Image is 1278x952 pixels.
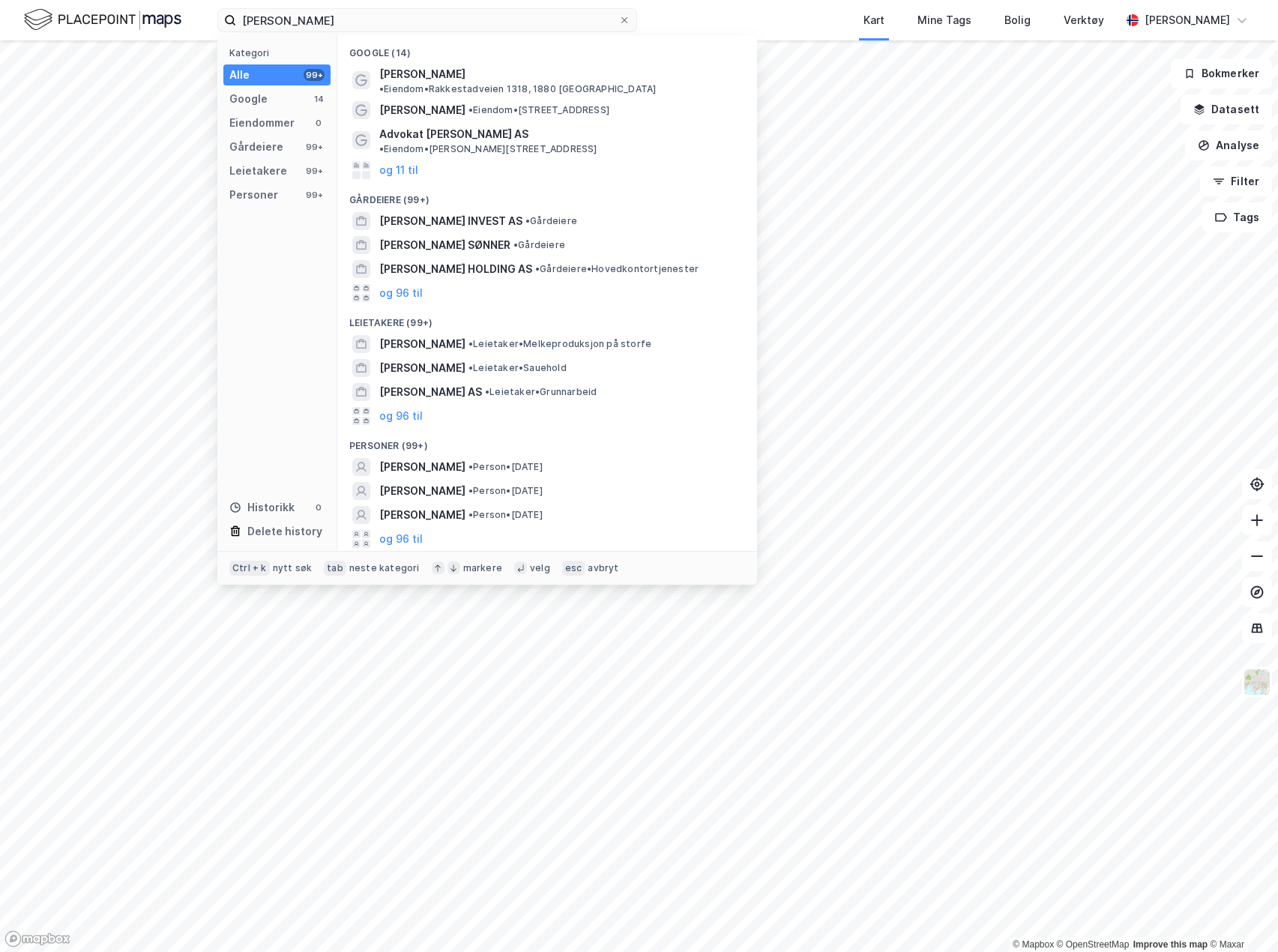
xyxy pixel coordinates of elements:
button: og 96 til [379,284,423,302]
div: Kart [863,11,884,29]
a: Improve this map [1133,939,1208,950]
span: Gårdeiere [513,239,565,251]
span: [PERSON_NAME] HOLDING AS [379,260,532,278]
div: Eiendommer [229,114,295,132]
span: [PERSON_NAME] [379,359,465,377]
iframe: Chat Widget [1203,880,1278,952]
span: Leietaker • Melkeproduksjon på storfe [468,338,651,350]
div: 0 [313,117,325,129]
img: Z [1243,668,1271,696]
div: Leietakere [229,162,287,180]
div: 99+ [304,141,325,153]
button: Bokmerker [1171,58,1272,88]
div: Personer [229,186,278,204]
span: • [468,104,473,115]
div: 99+ [304,165,325,177]
span: • [513,239,518,250]
div: Mine Tags [917,11,971,29]
span: [PERSON_NAME] [379,506,465,524]
button: Filter [1200,166,1272,196]
a: OpenStreetMap [1057,939,1130,950]
div: Verktøy [1064,11,1104,29]
span: • [468,509,473,520]
span: • [468,461,473,472]
span: • [468,362,473,373]
input: Søk på adresse, matrikkel, gårdeiere, leietakere eller personer [236,9,618,31]
span: Leietaker • Grunnarbeid [485,386,597,398]
div: esc [562,561,585,576]
span: Advokat [PERSON_NAME] AS [379,125,528,143]
a: Mapbox homepage [4,930,70,948]
button: Tags [1202,202,1272,232]
span: [PERSON_NAME] INVEST AS [379,212,522,230]
div: Alle [229,66,250,84]
div: Ctrl + k [229,561,270,576]
div: Leietakere (99+) [337,305,757,332]
span: [PERSON_NAME] AS [379,383,482,401]
div: Kontrollprogram for chat [1203,880,1278,952]
div: Historikk [229,498,295,516]
button: Analyse [1185,130,1272,160]
button: og 96 til [379,530,423,548]
a: Mapbox [1013,939,1054,950]
div: Google (14) [337,35,757,62]
span: Gårdeiere [525,215,577,227]
img: logo.f888ab2527a4732fd821a326f86c7f29.svg [24,7,181,33]
span: • [525,215,530,226]
span: • [468,485,473,496]
button: og 11 til [379,161,418,179]
span: Person • [DATE] [468,485,543,497]
span: Leietaker • Sauehold [468,362,567,374]
button: Datasett [1181,94,1272,124]
button: og 96 til [379,407,423,425]
div: tab [324,561,346,576]
span: [PERSON_NAME] [379,335,465,353]
span: [PERSON_NAME] [379,65,465,83]
span: • [485,386,489,397]
span: • [535,263,540,274]
div: markere [463,562,502,574]
span: Gårdeiere • Hovedkontortjenester [535,263,699,275]
div: Google [229,90,268,108]
div: 14 [313,93,325,105]
span: Eiendom • [PERSON_NAME][STREET_ADDRESS] [379,143,597,155]
span: • [468,338,473,349]
div: Personer (99+) [337,428,757,455]
span: Eiendom • [STREET_ADDRESS] [468,104,609,116]
div: Bolig [1004,11,1031,29]
div: avbryt [588,562,618,574]
span: [PERSON_NAME] [379,482,465,500]
div: velg [530,562,550,574]
span: Person • [DATE] [468,461,543,473]
div: Gårdeiere (99+) [337,182,757,209]
span: Eiendom • Rakkestadveien 1318, 1880 [GEOGRAPHIC_DATA] [379,83,656,95]
div: [PERSON_NAME] [1145,11,1230,29]
div: 99+ [304,189,325,201]
span: [PERSON_NAME] SØNNER [379,236,510,254]
span: • [379,83,384,94]
span: • [379,143,384,154]
div: nytt søk [273,562,313,574]
span: [PERSON_NAME] [379,101,465,119]
div: 0 [313,501,325,513]
div: 99+ [304,69,325,81]
div: Delete history [247,522,322,540]
div: neste kategori [349,562,420,574]
div: Gårdeiere [229,138,283,156]
span: Person • [DATE] [468,509,543,521]
span: [PERSON_NAME] [379,458,465,476]
div: Kategori [229,47,331,58]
